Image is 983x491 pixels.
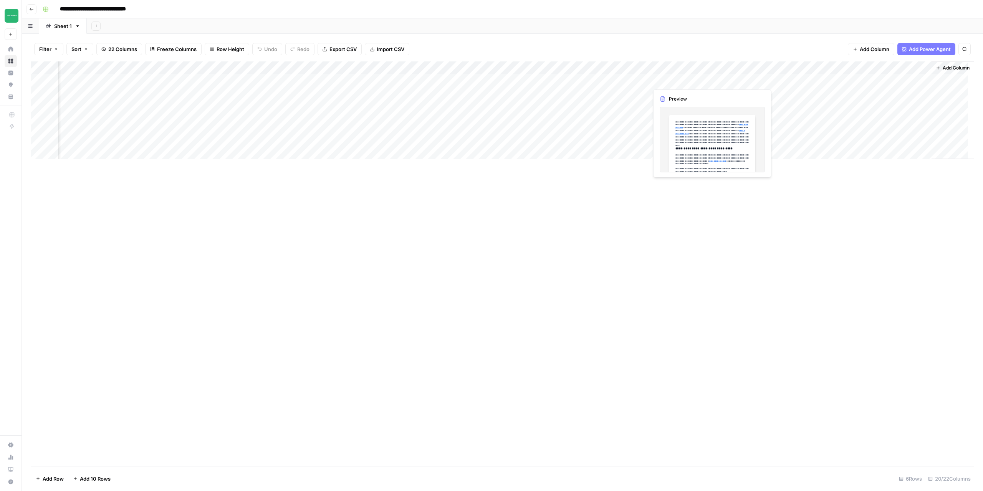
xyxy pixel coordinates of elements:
span: Redo [297,45,309,53]
a: Browse [5,55,17,67]
a: Usage [5,451,17,463]
span: Filter [39,45,51,53]
div: 6 Rows [896,473,925,485]
button: 22 Columns [96,43,142,55]
img: Team Empathy Logo [5,9,18,23]
a: Insights [5,67,17,79]
span: Add Power Agent [909,45,951,53]
span: 22 Columns [108,45,137,53]
span: Add 10 Rows [80,475,111,483]
a: Settings [5,439,17,451]
button: Row Height [205,43,249,55]
button: Add Column [933,63,973,73]
button: Add 10 Rows [68,473,115,485]
span: Sort [71,45,81,53]
button: Add Column [848,43,894,55]
button: Help + Support [5,476,17,488]
span: Export CSV [329,45,357,53]
span: Freeze Columns [157,45,197,53]
button: Filter [34,43,63,55]
button: Redo [285,43,314,55]
span: Undo [264,45,277,53]
button: Add Power Agent [897,43,955,55]
a: Home [5,43,17,55]
a: Learning Hub [5,463,17,476]
button: Sort [66,43,93,55]
span: Add Column [943,64,970,71]
a: Your Data [5,91,17,103]
div: Sheet 1 [54,22,72,30]
span: Import CSV [377,45,404,53]
button: Freeze Columns [145,43,202,55]
button: Export CSV [318,43,362,55]
button: Import CSV [365,43,409,55]
span: Add Column [860,45,889,53]
button: Add Row [31,473,68,485]
button: Undo [252,43,282,55]
span: Add Row [43,475,64,483]
a: Sheet 1 [39,18,87,34]
button: Workspace: Team Empathy [5,6,17,25]
a: Opportunities [5,79,17,91]
div: 20/22 Columns [925,473,974,485]
span: Row Height [217,45,244,53]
